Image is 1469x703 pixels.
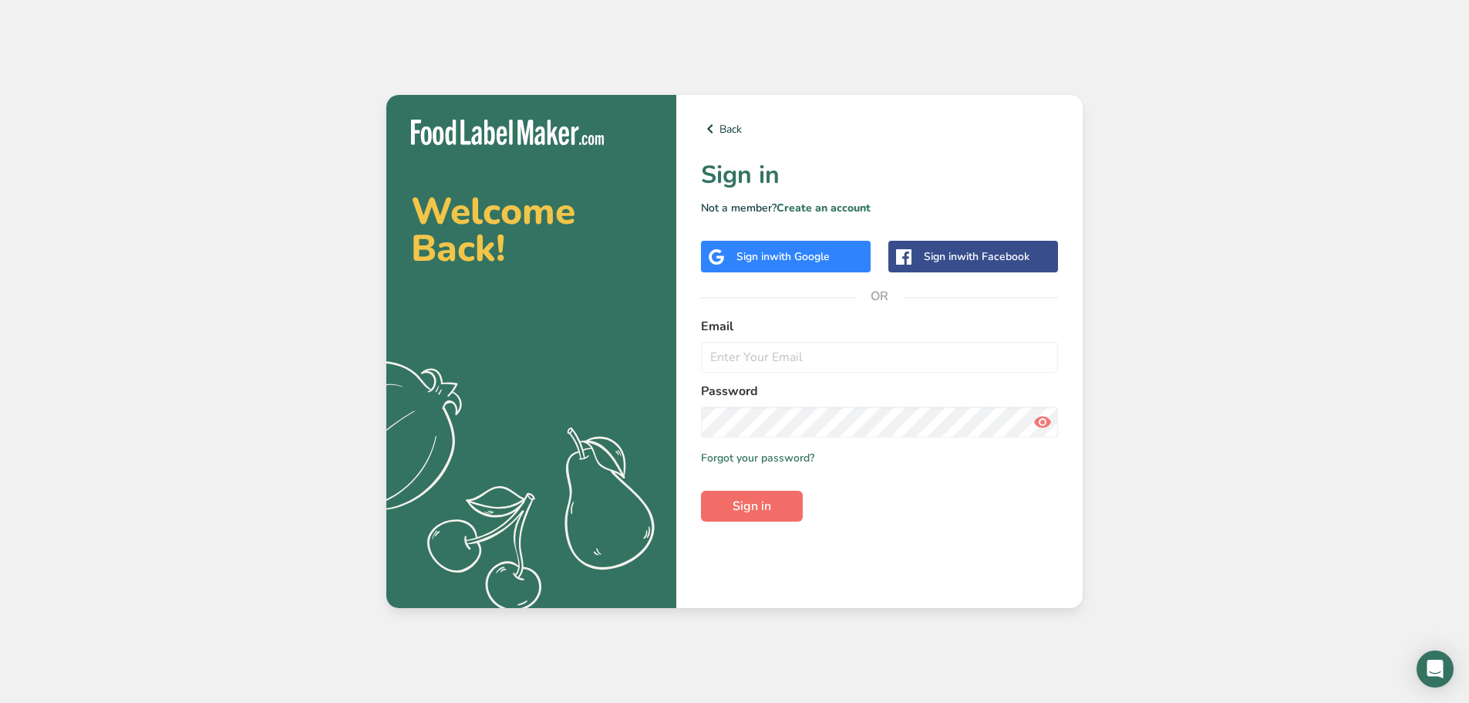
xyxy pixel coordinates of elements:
[701,382,1058,401] label: Password
[701,342,1058,373] input: Enter Your Email
[701,491,803,522] button: Sign in
[957,249,1029,264] span: with Facebook
[736,248,830,265] div: Sign in
[857,273,903,319] span: OR
[701,157,1058,194] h1: Sign in
[924,248,1029,265] div: Sign in
[777,201,871,215] a: Create an account
[770,249,830,264] span: with Google
[701,450,814,466] a: Forgot your password?
[1417,651,1454,688] div: Open Intercom Messenger
[411,120,604,145] img: Food Label Maker
[701,317,1058,336] label: Email
[411,193,652,267] h2: Welcome Back!
[701,120,1058,138] a: Back
[701,200,1058,216] p: Not a member?
[733,497,771,515] span: Sign in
